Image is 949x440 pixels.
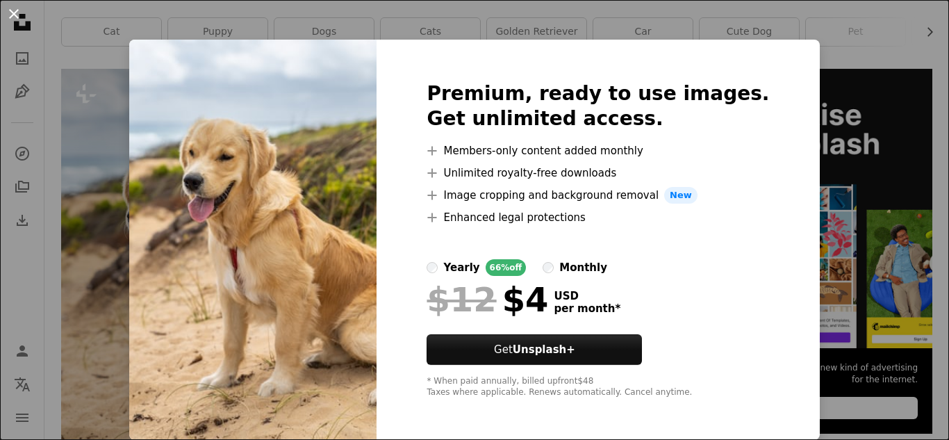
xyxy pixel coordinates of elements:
div: * When paid annually, billed upfront $48 Taxes where applicable. Renews automatically. Cancel any... [427,376,769,398]
span: $12 [427,282,496,318]
span: USD [554,290,620,302]
img: premium_photo-1666777247416-ee7a95235559 [129,40,377,440]
h2: Premium, ready to use images. Get unlimited access. [427,81,769,131]
input: monthly [543,262,554,273]
div: yearly [443,259,479,276]
div: $4 [427,282,548,318]
li: Members-only content added monthly [427,142,769,159]
input: yearly66%off [427,262,438,273]
div: monthly [559,259,607,276]
div: 66% off [486,259,527,276]
span: per month * [554,302,620,315]
li: Enhanced legal protections [427,209,769,226]
li: Image cropping and background removal [427,187,769,204]
button: GetUnsplash+ [427,334,642,365]
strong: Unsplash+ [513,343,575,356]
span: New [664,187,698,204]
li: Unlimited royalty-free downloads [427,165,769,181]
